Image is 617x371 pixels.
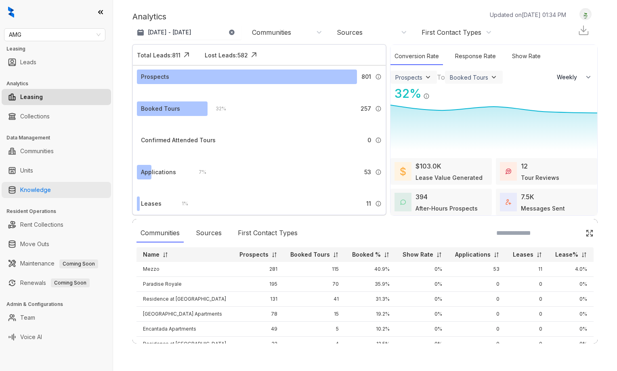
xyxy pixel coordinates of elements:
div: To [437,72,445,82]
td: Residence at [GEOGRAPHIC_DATA] [136,337,233,352]
p: Name [143,251,159,259]
td: 19.2% [345,307,396,322]
img: ViewFilterArrow [490,73,498,81]
a: Units [20,162,33,179]
td: 0% [549,277,594,292]
span: 11 [366,199,371,208]
img: sorting [536,252,542,258]
td: 0% [396,307,449,322]
img: sorting [436,252,442,258]
img: Click Icon [248,49,260,61]
div: 394 [416,192,428,202]
td: Encantada Apartments [136,322,233,337]
a: Leasing [20,89,43,105]
img: sorting [384,252,390,258]
div: Total Leads: 811 [137,51,180,59]
span: AMG [9,29,101,41]
h3: Leasing [6,45,113,53]
td: 15 [284,307,345,322]
div: 7.5K [521,192,534,202]
td: 0% [549,292,594,307]
div: After-Hours Prospects [416,204,478,213]
div: Booked Tours [141,104,180,113]
span: Coming Soon [51,278,90,287]
div: First Contact Types [422,28,481,37]
span: 257 [361,104,371,113]
li: Move Outs [2,236,111,252]
div: Prospects [395,74,422,81]
a: RenewalsComing Soon [20,275,90,291]
td: 31.3% [345,292,396,307]
img: Info [375,169,382,175]
div: Response Rate [451,48,500,65]
div: Lost Leads: 582 [205,51,248,59]
img: sorting [581,252,587,258]
p: Prospects [239,251,269,259]
td: 12.5% [345,337,396,352]
td: 49 [233,322,284,337]
div: 32 % [208,104,226,113]
img: Click Icon [586,229,594,237]
td: 0 [449,337,506,352]
td: 0% [549,322,594,337]
td: 0% [396,262,449,277]
div: Communities [136,224,184,242]
td: 10.2% [345,322,396,337]
li: Collections [2,108,111,124]
td: 0 [506,277,548,292]
div: Applications [141,168,176,177]
img: Click Icon [430,86,442,98]
span: 53 [364,168,371,177]
img: sorting [162,252,168,258]
td: 0% [549,337,594,352]
div: 7 % [191,168,206,177]
td: 0% [549,307,594,322]
td: 0 [449,307,506,322]
h3: Admin & Configurations [6,301,113,308]
h3: Analytics [6,80,113,87]
li: Units [2,162,111,179]
td: Paradise Royale [136,277,233,292]
img: LeaseValue [400,167,406,176]
h3: Data Management [6,134,113,141]
td: Mezzo [136,262,233,277]
p: Updated on [DATE] 01:34 PM [490,11,566,19]
button: [DATE] - [DATE] [132,25,241,40]
img: AfterHoursConversations [400,199,406,205]
li: Voice AI [2,329,111,345]
td: 281 [233,262,284,277]
div: Tour Reviews [521,173,559,182]
div: First Contact Types [234,224,302,242]
td: 35.9% [345,277,396,292]
td: 4.0% [549,262,594,277]
p: Booked Tours [290,251,330,259]
div: 12 [521,161,528,171]
li: Rent Collections [2,217,111,233]
li: Renewals [2,275,111,291]
img: Info [375,74,382,80]
td: 0 [449,277,506,292]
img: Download [577,24,590,36]
td: 0 [506,322,548,337]
td: 40.9% [345,262,396,277]
p: [DATE] - [DATE] [148,28,191,36]
td: 195 [233,277,284,292]
li: Communities [2,143,111,159]
img: ViewFilterArrow [424,73,432,81]
a: Move Outs [20,236,49,252]
td: 0 [506,337,548,352]
td: 78 [233,307,284,322]
p: Analytics [132,11,166,23]
td: 41 [284,292,345,307]
p: Booked % [352,251,381,259]
p: Applications [455,251,491,259]
div: 32 % [390,84,422,103]
a: Rent Collections [20,217,63,233]
span: 801 [361,72,371,81]
img: sorting [333,252,339,258]
td: 11 [506,262,548,277]
a: Team [20,310,35,326]
img: TourReviews [506,169,511,174]
td: 0% [396,337,449,352]
div: Booked Tours [450,74,488,81]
